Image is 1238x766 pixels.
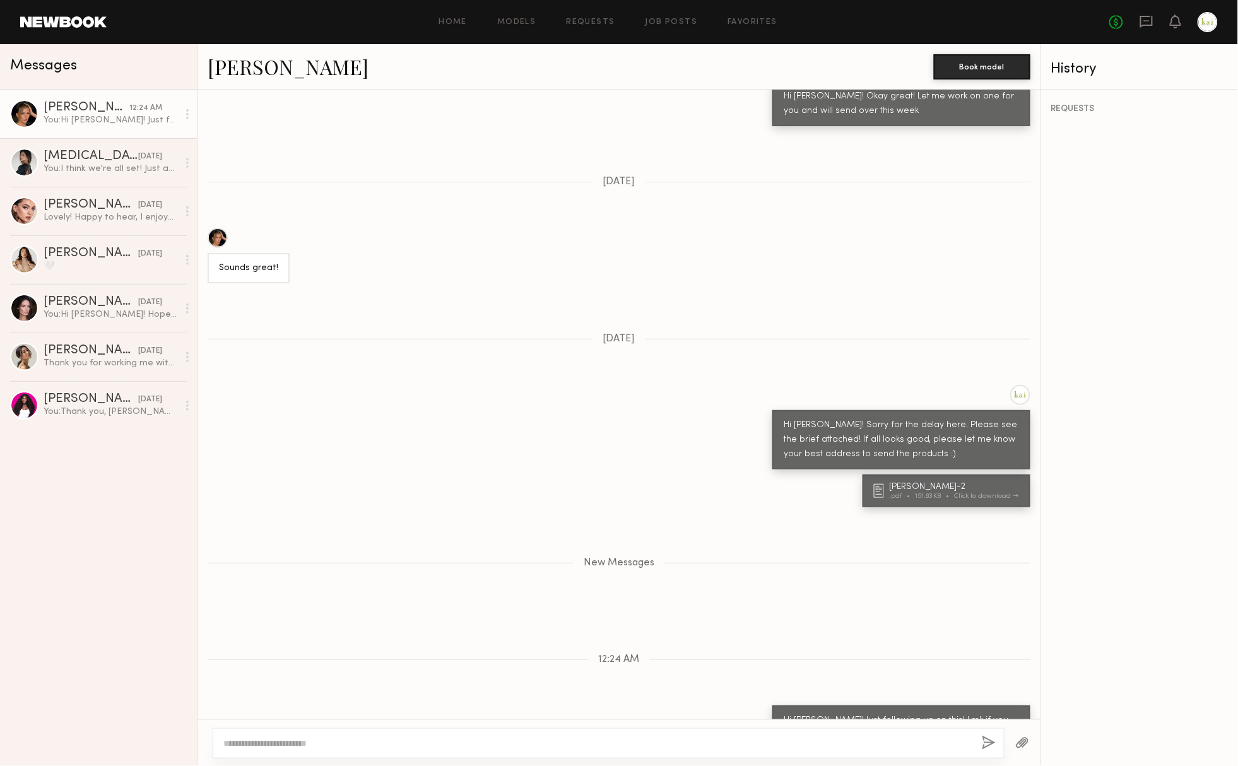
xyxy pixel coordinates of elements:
[44,102,129,114] div: [PERSON_NAME]
[784,418,1019,462] div: Hi [PERSON_NAME]! Sorry for the delay here. Please see the brief attached! If all looks good, ple...
[138,248,162,260] div: [DATE]
[44,114,178,126] div: You: Hi [PERSON_NAME]! Just following up on this! Lmk if you have any questions.
[603,177,635,187] span: [DATE]
[138,199,162,211] div: [DATE]
[138,297,162,309] div: [DATE]
[784,714,1019,743] div: Hi [PERSON_NAME]! Just following up on this! Lmk if you have any questions.
[208,53,368,80] a: [PERSON_NAME]
[138,345,162,357] div: [DATE]
[915,493,955,500] div: 151.83 KB
[567,18,615,27] a: Requests
[599,654,640,665] span: 12:24 AM
[44,393,138,406] div: [PERSON_NAME]
[934,61,1030,71] a: Book model
[497,18,536,27] a: Models
[138,151,162,163] div: [DATE]
[44,345,138,357] div: [PERSON_NAME]
[1051,105,1228,114] div: REQUESTS
[603,334,635,345] span: [DATE]
[44,150,138,163] div: [MEDICAL_DATA][PERSON_NAME]
[439,18,468,27] a: Home
[44,199,138,211] div: [PERSON_NAME]
[889,493,915,500] div: .pdf
[219,261,278,276] div: Sounds great!
[44,296,138,309] div: [PERSON_NAME]
[874,483,1023,500] a: [PERSON_NAME]-2.pdf151.83 KBClick to download
[889,483,1023,492] div: [PERSON_NAME]-2
[44,211,178,223] div: Lovely! Happy to hear, I enjoyed your products :) @lauradennis__
[934,54,1030,80] button: Book model
[728,18,777,27] a: Favorites
[44,163,178,175] div: You: I think we're all set! Just approved the content. Let me know if you need anything else :)
[44,357,178,369] div: Thank you for working me with! It was a pleasure (:
[44,247,138,260] div: [PERSON_NAME]
[44,309,178,321] div: You: Hi [PERSON_NAME]! Hope you are doing well! Reaching out to explore opportunities to create o...
[1051,62,1228,76] div: History
[10,59,77,73] span: Messages
[955,493,1019,500] div: Click to download
[44,260,178,272] div: 🤍
[784,90,1019,119] div: Hi [PERSON_NAME]! Okay great! Let me work on one for you and will send over this week
[129,102,162,114] div: 12:24 AM
[584,558,654,569] span: New Messages
[44,406,178,418] div: You: Thank you, [PERSON_NAME]! Pleasure to work with you.
[646,18,698,27] a: Job Posts
[138,394,162,406] div: [DATE]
